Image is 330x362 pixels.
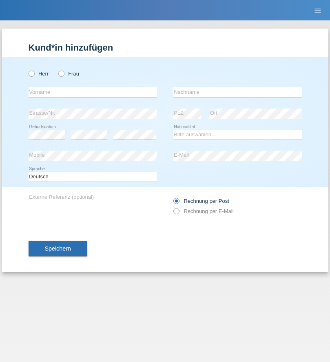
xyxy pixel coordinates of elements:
[29,42,302,53] h1: Kund*in hinzufügen
[173,208,234,214] label: Rechnung per E-Mail
[310,8,326,13] a: menu
[45,245,71,252] span: Speichern
[29,71,49,77] label: Herr
[58,71,79,77] label: Frau
[173,198,229,204] label: Rechnung per Post
[173,208,179,218] input: Rechnung per E-Mail
[314,7,322,15] i: menu
[58,71,64,76] input: Frau
[173,198,179,208] input: Rechnung per Post
[29,71,34,76] input: Herr
[29,241,87,256] button: Speichern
